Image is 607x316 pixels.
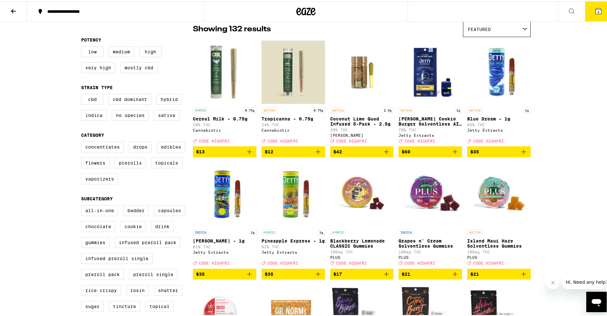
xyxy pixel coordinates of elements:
[262,249,325,253] div: Jetty Extracts
[81,93,103,104] label: CBD
[330,249,394,253] p: 100mg THC
[467,106,482,112] p: SATIVA
[193,161,256,225] img: Jetty Extracts - King Louis - 1g
[199,260,230,264] span: CODE HIGHFRI
[330,145,394,156] button: Add to bag
[120,220,146,231] label: Cookie
[193,39,256,145] a: Open page for Cereal Milk - 0.75g from Cannabiotix
[193,115,256,120] p: Cereal Milk - 0.75g
[330,127,394,131] p: 39% THC
[470,270,479,275] span: $21
[470,148,479,153] span: $35
[199,138,230,142] span: CODE HIGHFRI
[196,270,205,275] span: $35
[81,220,115,231] label: Chocolate
[193,228,208,234] p: INDICA
[145,300,174,311] label: Topical
[405,138,435,142] span: CODE HIGHFRI
[154,204,185,215] label: Capsules
[268,138,298,142] span: CODE HIGHFRI
[467,161,531,225] img: PLUS - Island Maui Haze Solventless Gummies
[81,140,124,151] label: Concentrates
[120,61,157,72] label: Mostly CBD
[81,204,118,215] label: All-In-One
[562,274,607,288] iframe: Message from company
[115,156,146,167] label: Prerolls
[81,109,107,119] label: Indica
[336,260,367,264] span: CODE HIGHFRI
[262,39,325,145] a: Open page for Tropicanna - 0.75g from Cannabiotix
[262,243,325,248] p: 82% THC
[126,284,149,295] label: Rosin
[268,260,298,264] span: CODE HIGHFRI
[330,254,394,258] div: PLUS
[467,121,531,126] p: 86% THC
[193,243,256,248] p: 81% THC
[402,148,410,153] span: $60
[473,260,504,264] span: CODE HIGHFRI
[193,249,256,253] div: Jetty Extracts
[112,109,149,119] label: No Species
[129,268,178,279] label: Preroll Single
[312,106,325,112] p: 0.75g
[262,106,277,112] p: SATIVA
[154,109,179,119] label: Sativa
[467,267,531,278] button: Add to bag
[81,84,113,89] legend: Strain Type
[333,148,342,153] span: $42
[398,249,462,253] p: 100mg THC
[398,254,462,258] div: PLUS
[317,228,325,234] p: 1g
[330,161,394,267] a: Open page for Blackberry Lemonade CLASSIC Gummies from PLUS
[139,45,162,56] label: High
[262,237,325,242] p: Pineapple Express - 1g
[398,132,462,136] div: Jetty Extracts
[81,284,121,295] label: Rice Crispy
[468,26,491,31] span: Featured
[467,237,531,247] p: Island Maui Haze Solventless Gummies
[193,145,256,156] button: Add to bag
[398,237,462,247] p: Grapes n' Cream Solventless Gummies
[398,228,414,234] p: INDICA
[151,156,182,167] label: Topicals
[473,138,504,142] span: CODE HIGHFRI
[262,127,325,131] div: Cannabiotix
[193,161,256,267] a: Open page for King Louis - 1g from Jetty Extracts
[398,145,462,156] button: Add to bag
[597,9,599,12] span: 2
[157,140,185,151] label: Edibles
[262,228,277,234] p: HYBRID
[81,156,110,167] label: Flowers
[193,267,256,278] button: Add to bag
[262,115,325,120] p: Tropicanna - 0.75g
[398,39,462,145] a: Open page for Tangie Cookie Burger Solventless AIO - 1g from Jetty Extracts
[330,267,394,278] button: Add to bag
[262,161,325,267] a: Open page for Pineapple Express - 1g from Jetty Extracts
[81,45,103,56] label: Low
[330,237,394,247] p: Blackberry Lemonade CLASSIC Gummies
[265,270,273,275] span: $35
[467,39,531,103] img: Jetty Extracts - Blue Dream - 1g
[151,220,174,231] label: Drink
[193,237,256,242] p: [PERSON_NAME] - 1g
[196,148,205,153] span: $13
[193,106,208,112] p: HYBRID
[467,254,531,258] div: PLUS
[156,93,182,104] label: Hybrid
[109,45,134,56] label: Medium
[4,4,46,10] span: Hi. Need any help?
[265,148,273,153] span: $12
[81,131,104,136] legend: Category
[467,127,531,131] div: Jetty Extracts
[193,127,256,131] div: Cannabiotix
[81,268,124,279] label: Preroll Pack
[243,106,256,112] p: 0.75g
[333,270,342,275] span: $17
[547,275,559,288] iframe: Close message
[193,121,256,126] p: 28% THC
[382,106,393,112] p: 2.5g
[249,228,256,234] p: 1g
[467,228,482,234] p: SATIVA
[109,300,140,311] label: Tincture
[109,93,151,104] label: CBD Dominant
